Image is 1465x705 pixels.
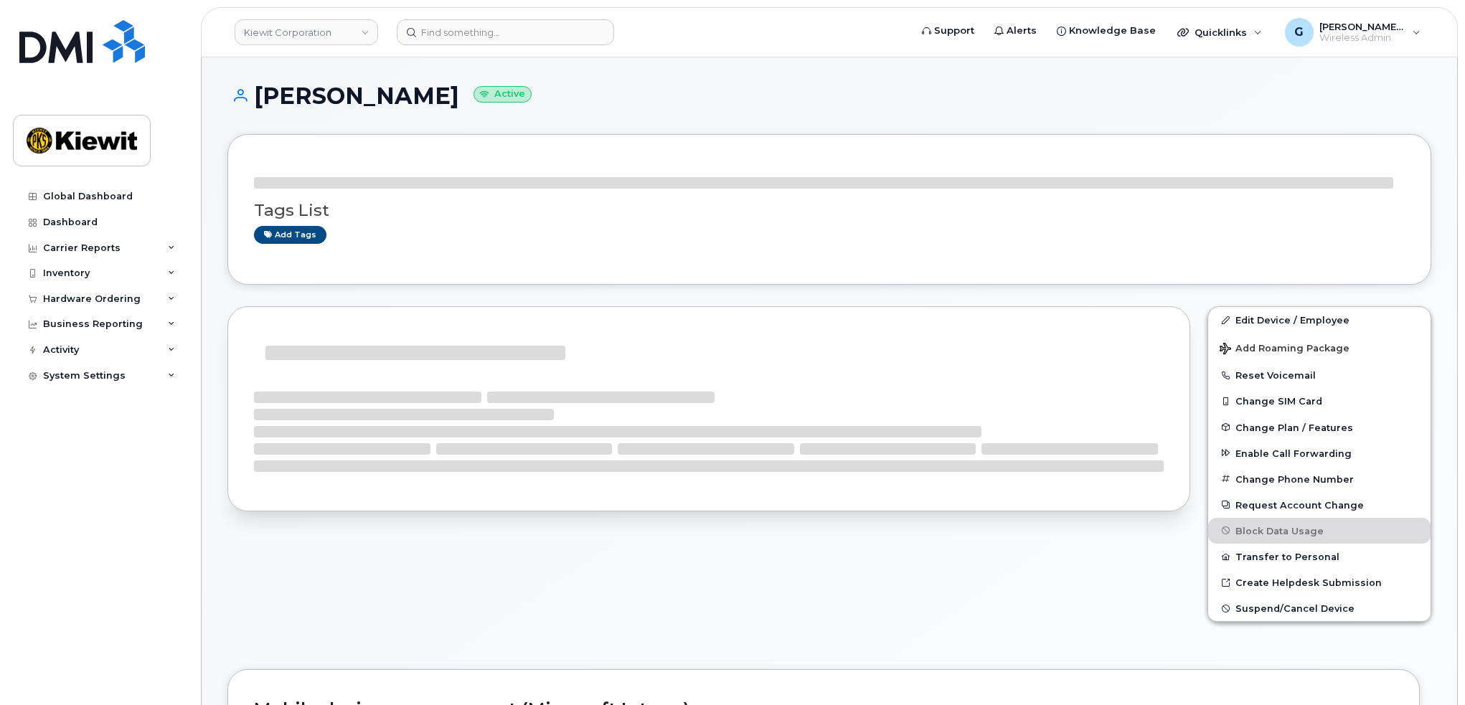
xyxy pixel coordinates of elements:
button: Reset Voicemail [1208,362,1431,388]
span: Enable Call Forwarding [1235,448,1352,458]
button: Request Account Change [1208,492,1431,518]
button: Suspend/Cancel Device [1208,595,1431,621]
h3: Tags List [254,202,1405,219]
h1: [PERSON_NAME] [227,83,1431,108]
button: Add Roaming Package [1208,333,1431,362]
a: Add tags [254,226,326,244]
button: Transfer to Personal [1208,544,1431,569]
span: Add Roaming Package [1220,343,1349,356]
a: Create Helpdesk Submission [1208,569,1431,595]
button: Enable Call Forwarding [1208,440,1431,466]
span: Change Plan / Features [1235,422,1353,432]
button: Block Data Usage [1208,518,1431,544]
button: Change Plan / Features [1208,415,1431,440]
a: Edit Device / Employee [1208,307,1431,333]
button: Change SIM Card [1208,388,1431,414]
small: Active [474,86,532,103]
span: Suspend/Cancel Device [1235,603,1355,614]
button: Change Phone Number [1208,466,1431,492]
